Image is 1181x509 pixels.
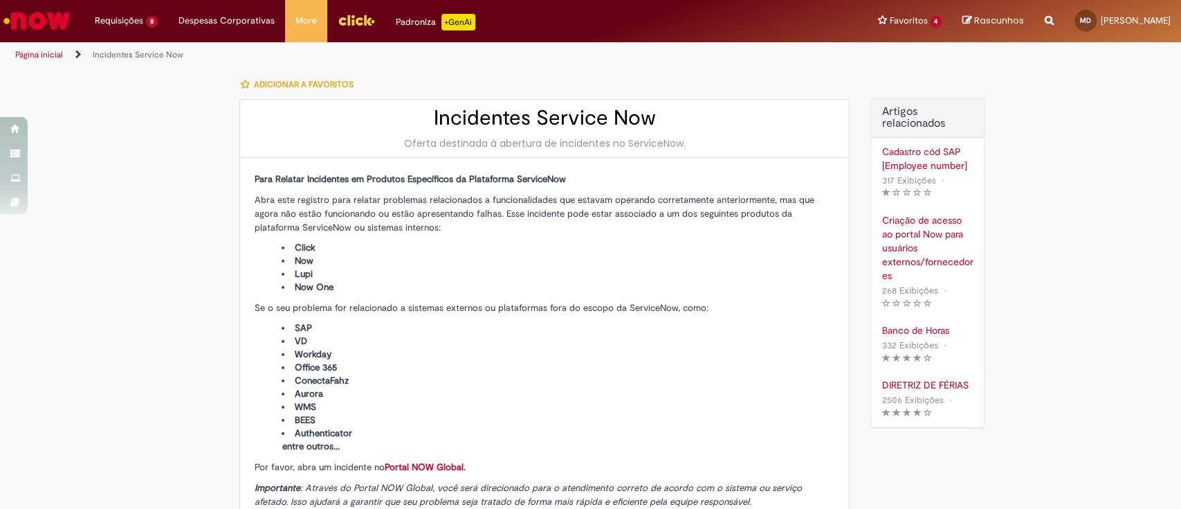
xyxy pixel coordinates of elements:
a: Rascunhos [962,15,1024,28]
span: Workday [295,348,331,360]
span: • [946,391,954,409]
a: Banco de Horas [881,323,973,337]
div: Oferta destinada à abertura de incidentes no ServiceNow. [254,136,835,150]
a: Página inicial [15,49,63,60]
span: 317 Exibições [881,175,935,186]
p: +GenAi [441,14,475,30]
a: Criação de acesso ao portal Now para usuários externos/fornecedores [881,213,973,283]
span: 332 Exibições [881,339,937,351]
span: ConectaFahz [295,375,349,386]
span: SAP [295,322,312,334]
span: Now One [295,281,333,293]
span: 4 [930,16,942,28]
span: 8 [146,16,158,28]
span: • [940,281,949,300]
ul: Trilhas de página [10,42,777,68]
span: Click [295,242,315,253]
span: Favoritos [889,14,927,28]
span: WMS [295,401,316,413]
span: 2506 Exibições [881,394,943,406]
a: Cadastro cód SAP [Employee number] [881,145,973,172]
a: Incidentes Service Now [93,49,183,60]
span: Por favor, abra um incidente no [254,461,465,473]
span: Requisições [95,14,143,28]
img: ServiceNow [1,7,73,35]
span: VD [295,335,307,347]
span: Se o seu problema for relacionado a sistemas externos ou plataformas fora do escopo da ServiceNow... [254,302,708,314]
a: Portal NOW Global. [384,461,465,473]
span: • [940,336,949,355]
button: Adicionar a Favoritos [239,70,360,99]
span: Rascunhos [974,14,1024,27]
span: Para Relatar Incidentes em Produtos Específicos da Plataforma ServiceNow [254,173,565,185]
span: Abra este registro para relatar problemas relacionados a funcionalidades que estavam operando cor... [254,194,814,233]
h3: Artigos relacionados [881,106,973,130]
span: BEES [295,414,315,426]
div: Padroniza [396,14,475,30]
span: Lupi [295,268,313,280]
span: More [295,14,317,28]
span: Authenticator [295,427,352,439]
span: Despesas Corporativas [178,14,275,28]
span: MD [1080,16,1091,25]
span: Aurora [295,388,323,400]
img: click_logo_yellow_360x200.png [338,10,375,30]
strong: Importante [254,482,300,494]
h2: Incidentes Service Now [254,107,835,130]
span: Office 365 [295,361,337,373]
span: entre outros... [282,440,339,452]
span: • [938,171,946,190]
span: 268 Exibições [881,285,937,296]
span: Adicionar a Favoritos [253,79,353,90]
span: : Através do Portal NOW Global, você será direcionado para o atendimento correto de acordo com o ... [254,482,801,508]
span: [PERSON_NAME] [1101,15,1171,26]
span: Now [295,255,313,267]
a: DIRETRIZ DE FÉRIAS [881,378,973,392]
